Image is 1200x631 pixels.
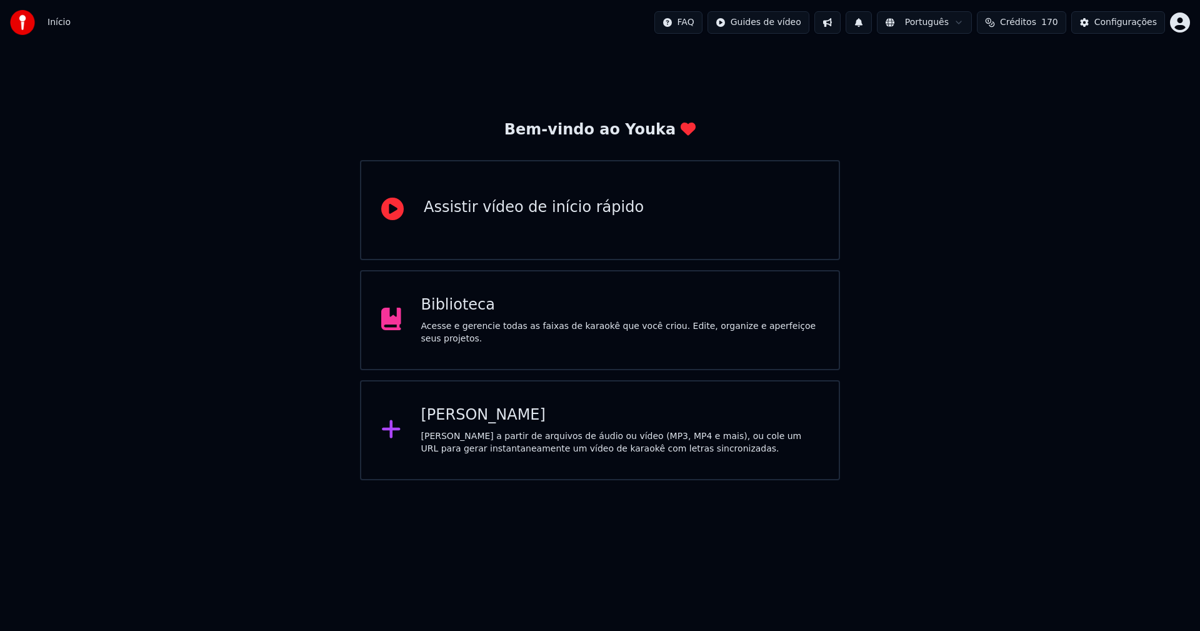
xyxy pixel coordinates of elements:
[424,198,644,218] div: Assistir vídeo de início rápido
[1071,11,1165,34] button: Configurações
[707,11,809,34] button: Guides de vídeo
[1041,16,1058,29] span: 170
[1000,16,1036,29] span: Créditos
[977,11,1066,34] button: Créditos170
[47,16,71,29] span: Início
[421,295,819,315] div: Biblioteca
[654,11,702,34] button: FAQ
[10,10,35,35] img: youka
[504,120,696,140] div: Bem-vindo ao Youka
[1094,16,1157,29] div: Configurações
[421,320,819,345] div: Acesse e gerencie todas as faixas de karaokê que você criou. Edite, organize e aperfeiçoe seus pr...
[47,16,71,29] nav: breadcrumb
[421,430,819,455] div: [PERSON_NAME] a partir de arquivos de áudio ou vídeo (MP3, MP4 e mais), ou cole um URL para gerar...
[421,405,819,425] div: [PERSON_NAME]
